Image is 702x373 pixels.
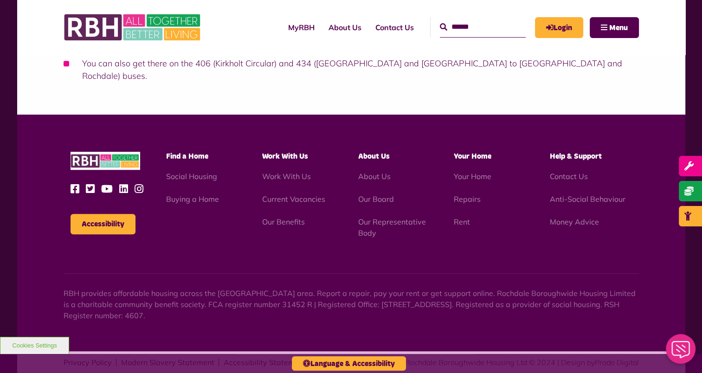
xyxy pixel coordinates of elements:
a: About Us [358,172,390,181]
a: Contact Us [550,172,588,181]
li: You can also get there on the 406 (Kirkholt Circular) and 434 ([GEOGRAPHIC_DATA] and [GEOGRAPHIC_... [64,57,639,82]
p: RBH provides affordable housing across the [GEOGRAPHIC_DATA] area. Report a repair, pay your rent... [64,288,639,321]
a: Contact Us [368,15,421,40]
button: Accessibility [71,214,135,234]
span: Find a Home [166,153,208,160]
a: Repairs [454,194,481,204]
iframe: Netcall Web Assistant for live chat [660,331,702,373]
button: Language & Accessibility [292,356,406,371]
a: MyRBH [281,15,322,40]
a: Money Advice [550,217,599,226]
a: Social Housing - open in a new tab [166,172,217,181]
img: RBH [71,152,140,170]
a: Buying a Home [166,194,219,204]
input: Search [440,17,526,37]
a: Work With Us [262,172,311,181]
a: Our Board [358,194,393,204]
a: MyRBH [535,17,583,38]
span: Menu [609,24,628,32]
a: Our Benefits [262,217,305,226]
button: Navigation [590,17,639,38]
img: RBH [64,9,203,45]
span: About Us [358,153,389,160]
span: Work With Us [262,153,308,160]
a: Our Representative Body [358,217,425,238]
span: Help & Support [550,153,602,160]
span: Your Home [454,153,491,160]
a: Rent [454,217,470,226]
a: Anti-Social Behaviour [550,194,625,204]
a: About Us [322,15,368,40]
a: Current Vacancies [262,194,325,204]
a: Your Home [454,172,491,181]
